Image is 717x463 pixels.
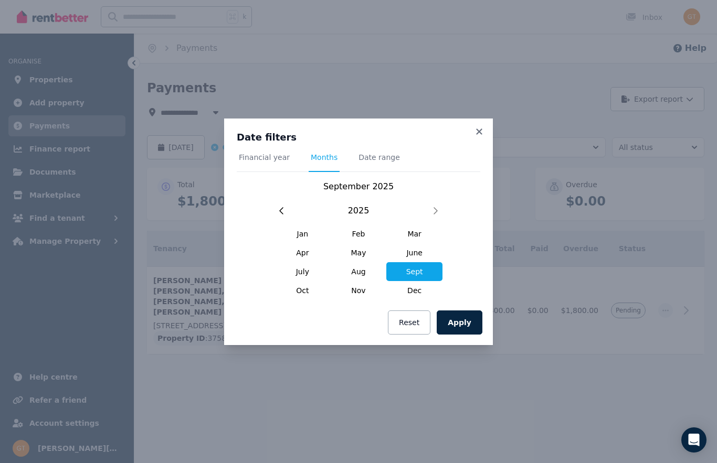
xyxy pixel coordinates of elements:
[331,224,387,243] span: Feb
[437,310,482,335] button: Apply
[386,281,442,300] span: Dec
[331,262,387,281] span: Aug
[237,131,480,144] h3: Date filters
[275,281,331,300] span: Oct
[275,262,331,281] span: July
[386,243,442,262] span: June
[237,152,480,172] nav: Tabs
[388,310,430,335] button: Reset
[681,427,707,453] div: Open Intercom Messenger
[239,152,290,163] span: Financial year
[348,204,370,217] span: 2025
[323,181,394,191] span: September 2025
[311,152,338,163] span: Months
[331,281,387,300] span: Nov
[275,224,331,243] span: Jan
[331,243,387,262] span: May
[386,262,442,281] span: Sept
[386,224,442,243] span: Mar
[358,152,400,163] span: Date range
[275,243,331,262] span: Apr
